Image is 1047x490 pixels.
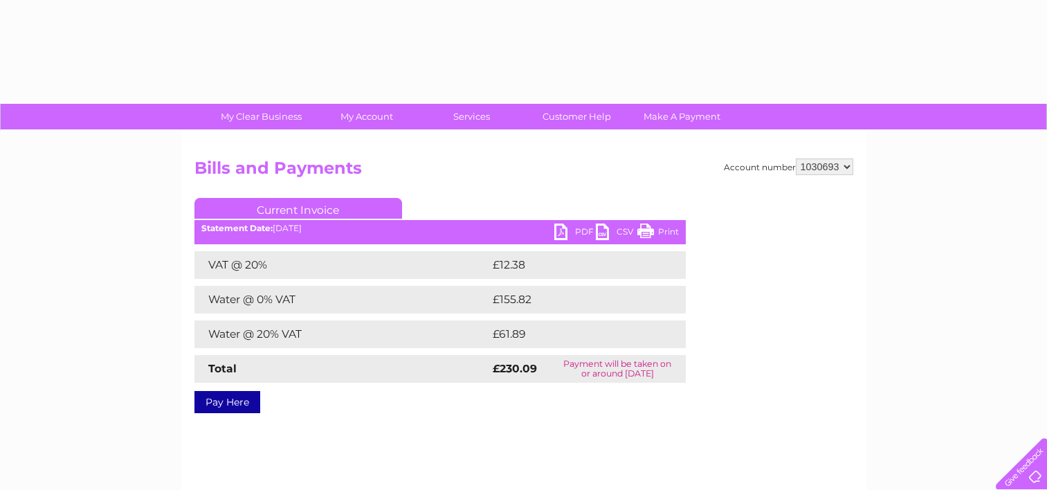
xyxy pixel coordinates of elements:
[309,104,424,129] a: My Account
[489,320,657,348] td: £61.89
[489,251,657,279] td: £12.38
[625,104,739,129] a: Make A Payment
[637,224,679,244] a: Print
[194,286,489,314] td: Water @ 0% VAT
[724,158,853,175] div: Account number
[201,223,273,233] b: Statement Date:
[194,158,853,185] h2: Bills and Payments
[520,104,634,129] a: Customer Help
[194,320,489,348] td: Water @ 20% VAT
[415,104,529,129] a: Services
[194,224,686,233] div: [DATE]
[489,286,660,314] td: £155.82
[549,355,685,383] td: Payment will be taken on or around [DATE]
[204,104,318,129] a: My Clear Business
[194,391,260,413] a: Pay Here
[194,198,402,219] a: Current Invoice
[554,224,596,244] a: PDF
[596,224,637,244] a: CSV
[194,251,489,279] td: VAT @ 20%
[493,362,537,375] strong: £230.09
[208,362,237,375] strong: Total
